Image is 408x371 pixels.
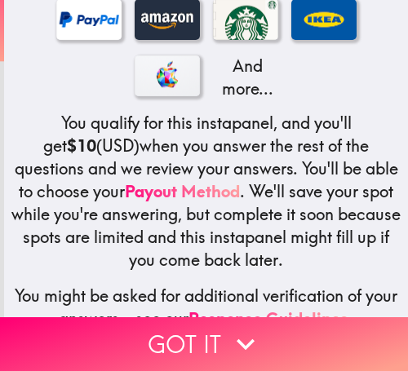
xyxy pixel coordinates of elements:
[188,308,348,329] a: Response Guidelines
[125,181,240,201] a: Payout Method
[67,135,96,156] b: $10
[11,112,401,272] h5: You qualify for this instapanel, and you'll get (USD) when you answer the rest of the questions a...
[11,285,401,330] h5: You might be asked for additional verification of your answers - see our .
[213,55,278,100] p: And more...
